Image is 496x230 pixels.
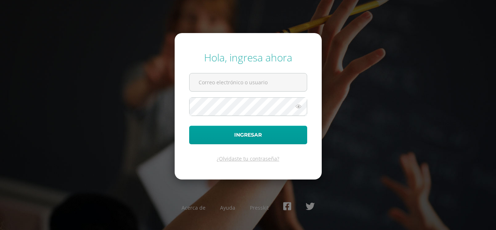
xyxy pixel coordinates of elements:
[190,73,307,91] input: Correo electrónico o usuario
[220,204,235,211] a: Ayuda
[217,155,279,162] a: ¿Olvidaste tu contraseña?
[189,51,307,64] div: Hola, ingresa ahora
[182,204,206,211] a: Acerca de
[189,126,307,144] button: Ingresar
[250,204,269,211] a: Presskit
